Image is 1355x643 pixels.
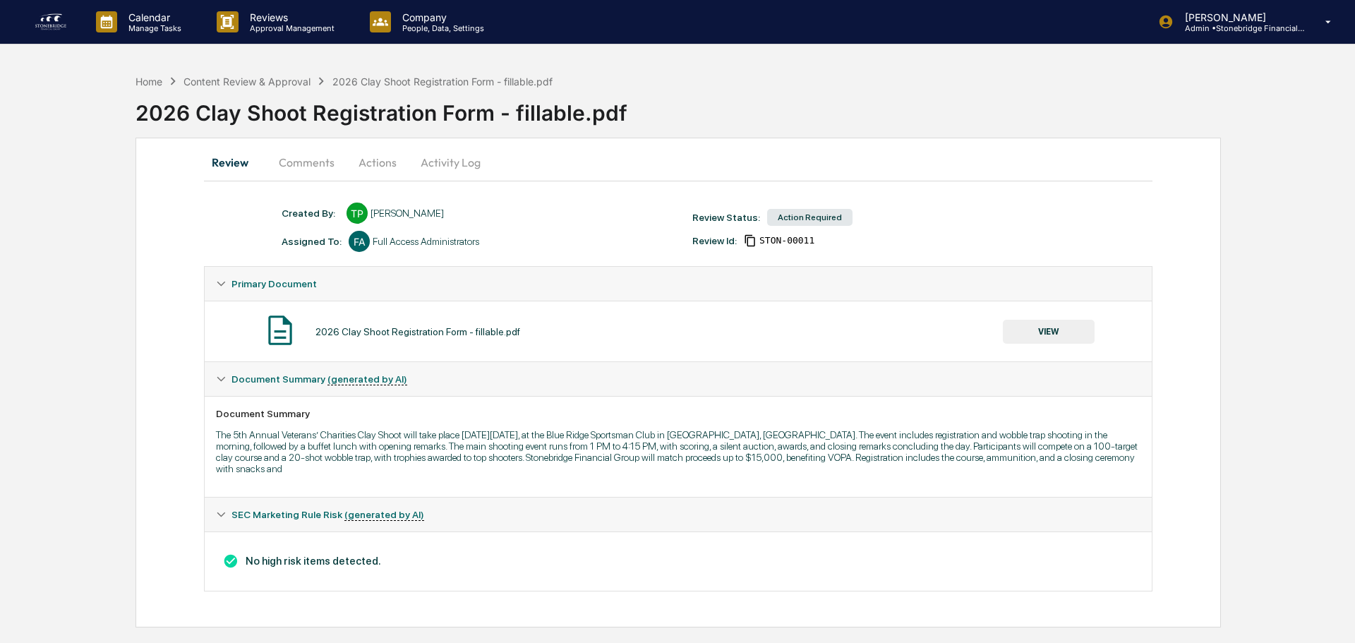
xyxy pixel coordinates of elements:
[216,408,1140,419] div: Document Summary
[371,208,444,219] div: [PERSON_NAME]
[346,145,409,179] button: Actions
[205,531,1152,591] div: Document Summary (generated by AI)
[315,326,520,337] div: 2026 Clay Shoot Registration Form - fillable.pdf
[759,235,814,246] span: 45bf0dfd-b494-4014-814c-cb5f9b63cf20
[204,145,1152,179] div: secondary tabs example
[135,76,162,88] div: Home
[347,203,368,224] div: TP
[327,373,407,385] u: (generated by AI)
[205,498,1152,531] div: SEC Marketing Rule Risk (generated by AI)
[1174,11,1305,23] p: [PERSON_NAME]
[117,23,188,33] p: Manage Tasks
[692,235,737,246] div: Review Id:
[205,267,1152,301] div: Primary Document
[239,11,342,23] p: Reviews
[1174,23,1305,33] p: Admin • Stonebridge Financial Group
[34,11,68,33] img: logo
[767,209,853,226] div: Action Required
[263,313,298,348] img: Document Icon
[267,145,346,179] button: Comments
[231,278,317,289] span: Primary Document
[332,76,553,88] div: 2026 Clay Shoot Registration Form - fillable.pdf
[239,23,342,33] p: Approval Management
[282,208,339,219] div: Created By: ‎ ‎
[349,231,370,252] div: FA
[216,553,1140,569] h3: No high risk items detected.
[344,509,424,521] u: (generated by AI)
[204,145,267,179] button: Review
[135,89,1355,126] div: 2026 Clay Shoot Registration Form - fillable.pdf
[205,362,1152,396] div: Document Summary (generated by AI)
[391,11,491,23] p: Company
[216,429,1140,474] p: The 5th Annual Veterans’ Charities Clay Shoot will take place [DATE][DATE], at the Blue Ridge Spo...
[231,509,424,520] span: SEC Marketing Rule Risk
[205,301,1152,361] div: Primary Document
[231,373,407,385] span: Document Summary
[391,23,491,33] p: People, Data, Settings
[282,236,342,247] div: Assigned To:
[1003,320,1095,344] button: VIEW
[205,396,1152,497] div: Document Summary (generated by AI)
[409,145,492,179] button: Activity Log
[692,212,760,223] div: Review Status:
[373,236,479,247] div: Full Access Administrators
[117,11,188,23] p: Calendar
[183,76,311,88] div: Content Review & Approval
